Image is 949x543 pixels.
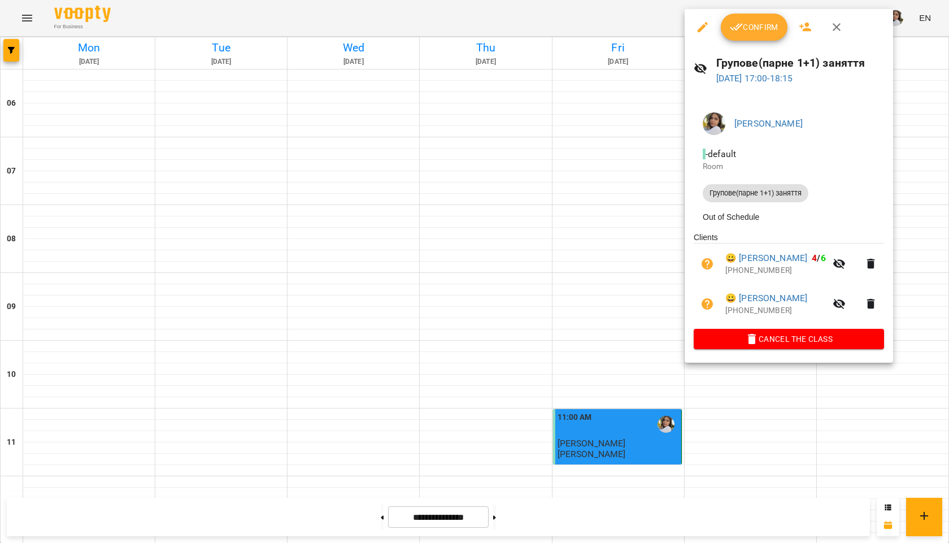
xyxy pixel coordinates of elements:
[721,14,787,41] button: Confirm
[694,250,721,277] button: Unpaid. Bill the attendance?
[734,118,803,129] a: [PERSON_NAME]
[703,149,738,159] span: - default
[694,329,884,349] button: Cancel the class
[725,265,826,276] p: [PHONE_NUMBER]
[694,207,884,227] li: Out of Schedule
[730,20,778,34] span: Confirm
[725,305,826,316] p: [PHONE_NUMBER]
[694,232,884,328] ul: Clients
[703,112,725,135] img: 190f836be431f48d948282a033e518dd.jpg
[716,54,885,72] h6: Групове(парне 1+1) заняття
[812,253,825,263] b: /
[725,251,807,265] a: 😀 [PERSON_NAME]
[694,290,721,318] button: Unpaid. Bill the attendance?
[812,253,817,263] span: 4
[703,332,875,346] span: Cancel the class
[725,292,807,305] a: 😀 [PERSON_NAME]
[821,253,826,263] span: 6
[703,161,875,172] p: Room
[703,188,808,198] span: Групове(парне 1+1) заняття
[716,73,793,84] a: [DATE] 17:00-18:15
